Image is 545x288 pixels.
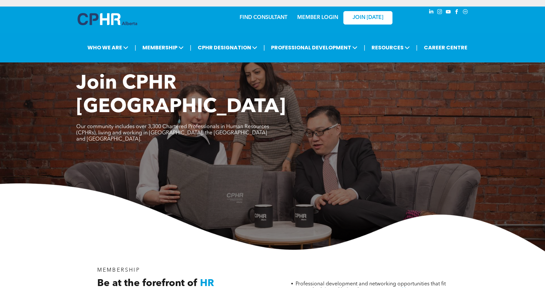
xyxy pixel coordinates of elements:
li: | [416,41,418,54]
a: linkedin [428,8,435,17]
span: Our community includes over 3,300 Chartered Professionals in Human Resources (CPHRs), living and ... [76,124,269,142]
a: JOIN [DATE] [343,11,392,25]
span: JOIN [DATE] [353,15,383,21]
a: CAREER CENTRE [422,42,469,54]
span: WHO WE ARE [85,42,130,54]
li: | [263,41,265,54]
span: RESOURCES [370,42,412,54]
a: MEMBER LOGIN [297,15,338,20]
li: | [135,41,136,54]
a: FIND CONSULTANT [240,15,287,20]
span: Join CPHR [GEOGRAPHIC_DATA] [76,74,286,117]
li: | [190,41,191,54]
img: A blue and white logo for cp alberta [78,13,137,25]
li: | [364,41,365,54]
a: facebook [453,8,461,17]
a: youtube [445,8,452,17]
span: MEMBERSHIP [140,42,186,54]
span: CPHR DESIGNATION [196,42,259,54]
a: Social network [462,8,469,17]
span: MEMBERSHIP [97,268,140,273]
span: PROFESSIONAL DEVELOPMENT [269,42,359,54]
a: instagram [436,8,444,17]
